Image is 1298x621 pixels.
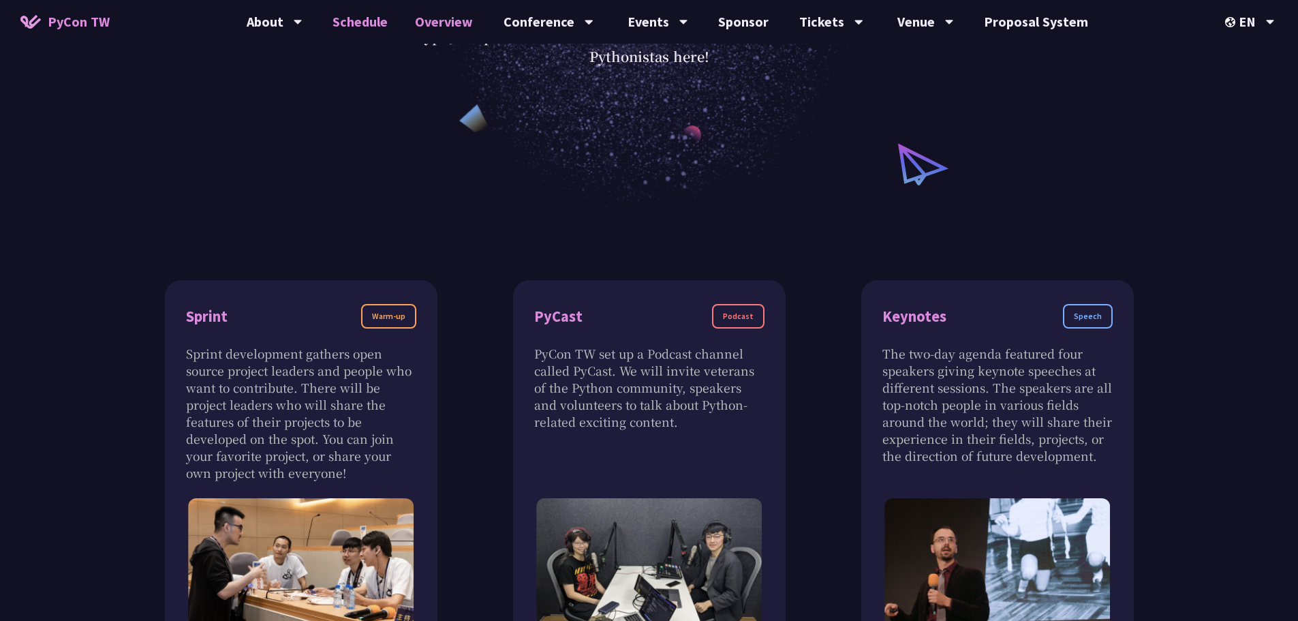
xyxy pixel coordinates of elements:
[882,305,946,329] div: Keynotes
[20,15,41,29] img: Home icon of PyCon TW 2025
[48,12,110,32] span: PyCon TW
[1063,304,1113,329] div: Speech
[882,345,1113,464] p: The two-day agenda featured four speakers giving keynote speeches at different sessions. The spea...
[361,304,416,329] div: Warm-up
[1225,17,1239,27] img: Locale Icon
[534,305,583,329] div: PyCast
[712,304,764,329] div: Podcast
[7,5,123,39] a: PyCon TW
[333,26,966,67] p: There are 3 types of speeches and 6 different activities in the annual conference. Let's meet Pyt...
[186,345,416,481] p: Sprint development gathers open source project leaders and people who want to contribute. There w...
[534,345,764,430] p: PyCon TW set up a Podcast channel called PyCast. We will invite veterans of the Python community,...
[186,305,228,329] div: Sprint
